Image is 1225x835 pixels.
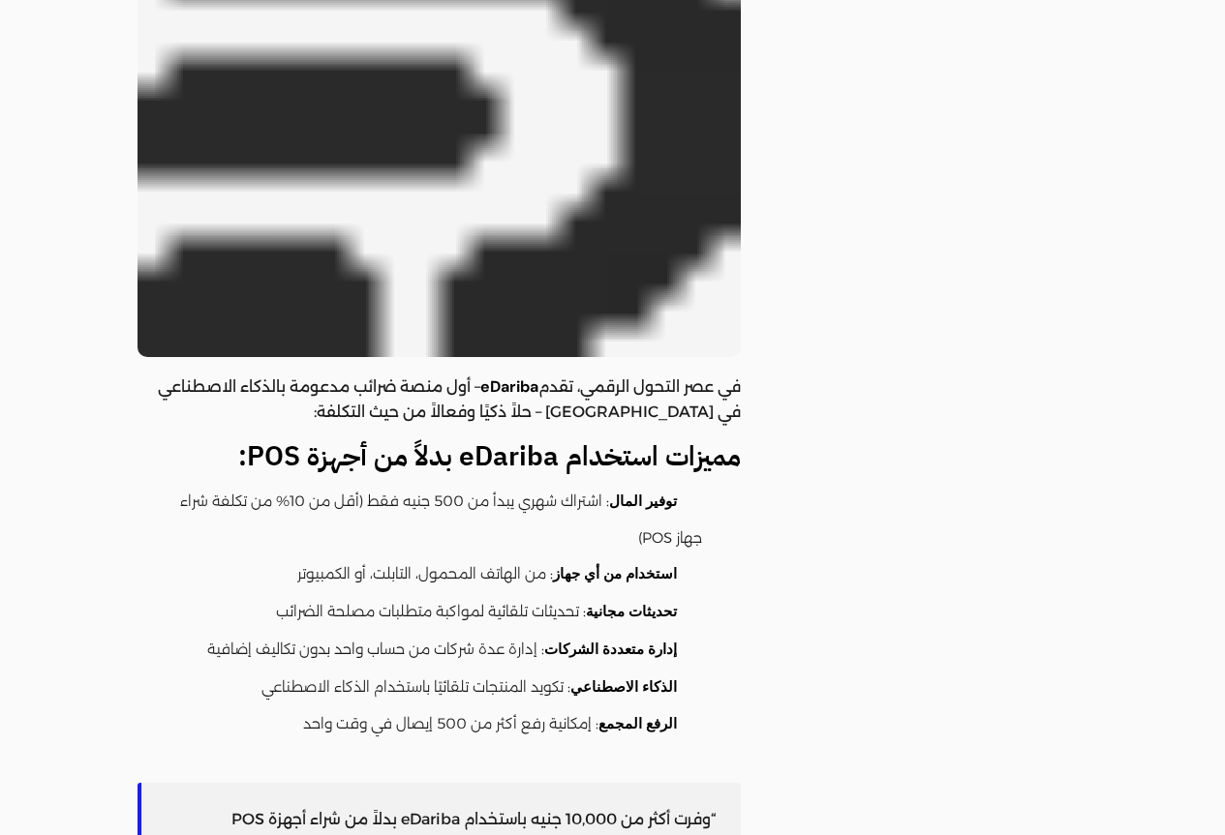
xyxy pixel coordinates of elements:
[544,640,677,659] strong: إدارة متعددة الشركات
[480,376,538,397] strong: eDariba
[586,602,677,621] strong: تحديثات مجانية
[157,706,702,744] li: : إمكانية رفع أكثر من 500 إيصال في وقت واحد
[157,594,702,632] li: : تحديثات تلقائية لمواكبة متطلبات مصلحة الضرائب
[598,714,677,733] strong: الرفع المجمع
[157,670,702,707] li: : تكويد المنتجات تلقائيًا باستخدام الذكاء الاصطناعي
[609,492,677,511] strong: توفير المال
[157,632,702,670] li: : إدارة عدة شركات من حساب واحد بدون تكاليف إضافية
[138,439,741,474] h3: مميزات استخدام eDariba بدلاً من أجهزة POS:
[157,556,702,594] li: : من الهاتف المحمول، التابلت، أو الكمبيوتر
[157,484,702,557] li: : اشتراك شهري يبدأ من 500 جنيه فقط (أقل من 10% من تكلفة شراء جهاز POS)
[570,677,677,697] strong: الذكاء الاصطناعي
[553,564,677,583] strong: استخدام من أي جهاز
[138,374,741,425] p: في عصر التحول الرقمي، تقدم – أول منصة ضرائب مدعومة بالذكاء الاصطناعي في [GEOGRAPHIC_DATA] – حلاً ...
